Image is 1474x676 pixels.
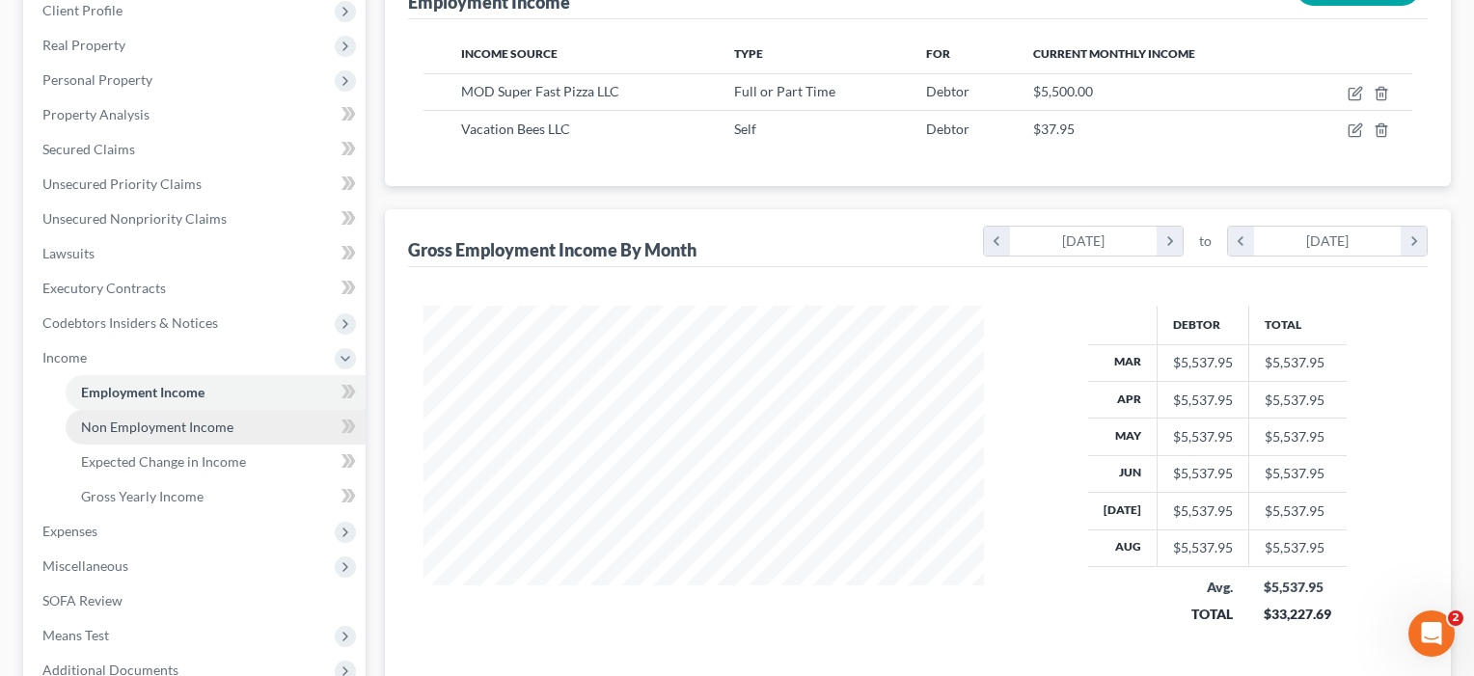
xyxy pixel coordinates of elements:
[27,236,366,271] a: Lawsuits
[734,83,835,99] span: Full or Part Time
[1157,306,1248,344] th: Debtor
[81,419,233,435] span: Non Employment Income
[1248,381,1347,418] td: $5,537.95
[984,227,1010,256] i: chevron_left
[1248,344,1347,381] td: $5,537.95
[66,375,366,410] a: Employment Income
[1088,419,1158,455] th: May
[42,141,135,157] span: Secured Claims
[42,592,123,608] span: SOFA Review
[42,627,109,643] span: Means Test
[1173,391,1233,410] div: $5,537.95
[461,121,570,137] span: Vacation Bees LLC
[42,523,97,539] span: Expenses
[1157,227,1183,256] i: chevron_right
[81,453,246,470] span: Expected Change in Income
[27,583,366,618] a: SOFA Review
[1408,610,1455,657] iframe: Intercom live chat
[42,106,150,122] span: Property Analysis
[926,46,950,61] span: For
[1173,501,1233,521] div: $5,537.95
[1172,605,1233,624] div: TOTAL
[1248,493,1347,529] td: $5,537.95
[1228,227,1254,256] i: chevron_left
[42,210,227,227] span: Unsecured Nonpriority Claims
[1248,455,1347,492] td: $5,537.95
[1448,610,1463,626] span: 2
[42,314,218,331] span: Codebtors Insiders & Notices
[1264,605,1331,624] div: $33,227.69
[81,384,205,400] span: Employment Income
[1088,381,1158,418] th: Apr
[1199,231,1212,251] span: to
[42,280,166,296] span: Executory Contracts
[1173,353,1233,372] div: $5,537.95
[1172,578,1233,597] div: Avg.
[734,121,756,137] span: Self
[1173,538,1233,557] div: $5,537.95
[1401,227,1427,256] i: chevron_right
[408,238,696,261] div: Gross Employment Income By Month
[42,349,87,365] span: Income
[27,97,366,132] a: Property Analysis
[1088,529,1158,566] th: Aug
[1264,578,1331,597] div: $5,537.95
[1088,493,1158,529] th: [DATE]
[42,71,152,88] span: Personal Property
[926,83,969,99] span: Debtor
[42,176,202,192] span: Unsecured Priority Claims
[1248,419,1347,455] td: $5,537.95
[1173,427,1233,446] div: $5,537.95
[734,46,763,61] span: Type
[1088,455,1158,492] th: Jun
[27,167,366,202] a: Unsecured Priority Claims
[81,488,204,504] span: Gross Yearly Income
[1173,464,1233,483] div: $5,537.95
[42,2,123,18] span: Client Profile
[27,202,366,236] a: Unsecured Nonpriority Claims
[1033,121,1075,137] span: $37.95
[461,46,558,61] span: Income Source
[926,121,969,137] span: Debtor
[27,271,366,306] a: Executory Contracts
[1088,344,1158,381] th: Mar
[461,83,619,99] span: MOD Super Fast Pizza LLC
[42,557,128,574] span: Miscellaneous
[42,37,125,53] span: Real Property
[42,245,95,261] span: Lawsuits
[1248,529,1347,566] td: $5,537.95
[1033,46,1195,61] span: Current Monthly Income
[1254,227,1402,256] div: [DATE]
[1033,83,1093,99] span: $5,500.00
[66,445,366,479] a: Expected Change in Income
[1010,227,1158,256] div: [DATE]
[66,410,366,445] a: Non Employment Income
[27,132,366,167] a: Secured Claims
[66,479,366,514] a: Gross Yearly Income
[1248,306,1347,344] th: Total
